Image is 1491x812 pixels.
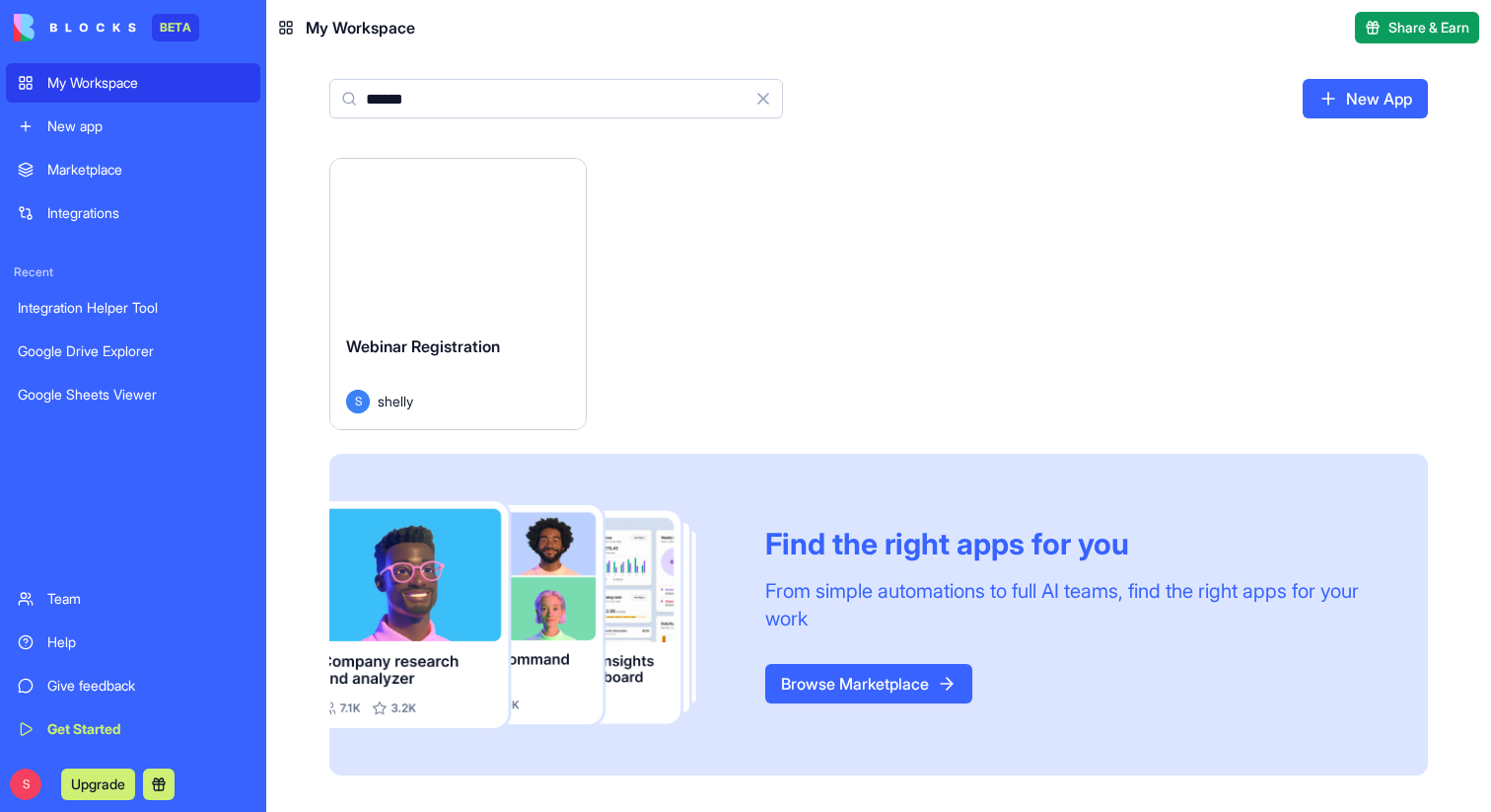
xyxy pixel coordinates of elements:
a: Webinar RegistrationSshelly [329,158,587,430]
div: Find the right apps for you [765,526,1381,561]
span: Recent [6,264,260,280]
button: Upgrade [61,769,135,800]
div: Marketplace [47,160,248,180]
a: New app [6,107,260,146]
a: Integration Helper Tool [6,288,260,328]
div: Give feedback [47,676,248,696]
a: New App [1303,79,1428,118]
div: From simple automations to full AI teams, find the right apps for your work [765,577,1381,632]
a: Marketplace [6,150,260,189]
div: My Workspace [47,73,248,93]
a: Give feedback [6,666,260,705]
a: Google Sheets Viewer [6,375,260,414]
span: Webinar Registration [346,336,500,356]
a: BETA [14,14,199,41]
img: Frame_181_egmpey.png [329,501,734,728]
a: My Workspace [6,63,260,103]
span: S [346,390,370,413]
a: Team [6,579,260,619]
div: New app [47,116,248,136]
a: Help [6,623,260,662]
div: Get Started [47,719,248,739]
div: Integrations [47,203,248,223]
a: Get Started [6,709,260,749]
a: Upgrade [61,774,135,793]
div: Google Drive Explorer [18,341,248,361]
div: Help [47,632,248,652]
img: logo [14,14,136,41]
a: Google Drive Explorer [6,332,260,371]
span: My Workspace [306,16,415,39]
span: S [10,769,41,800]
a: Browse Marketplace [765,664,972,703]
div: Google Sheets Viewer [18,385,248,405]
span: Share & Earn [1388,18,1469,37]
div: Team [47,589,248,609]
div: BETA [152,14,199,41]
span: shelly [378,391,413,411]
a: Integrations [6,193,260,233]
div: Integration Helper Tool [18,298,248,318]
button: Clear [744,79,783,118]
button: Share & Earn [1355,12,1479,43]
